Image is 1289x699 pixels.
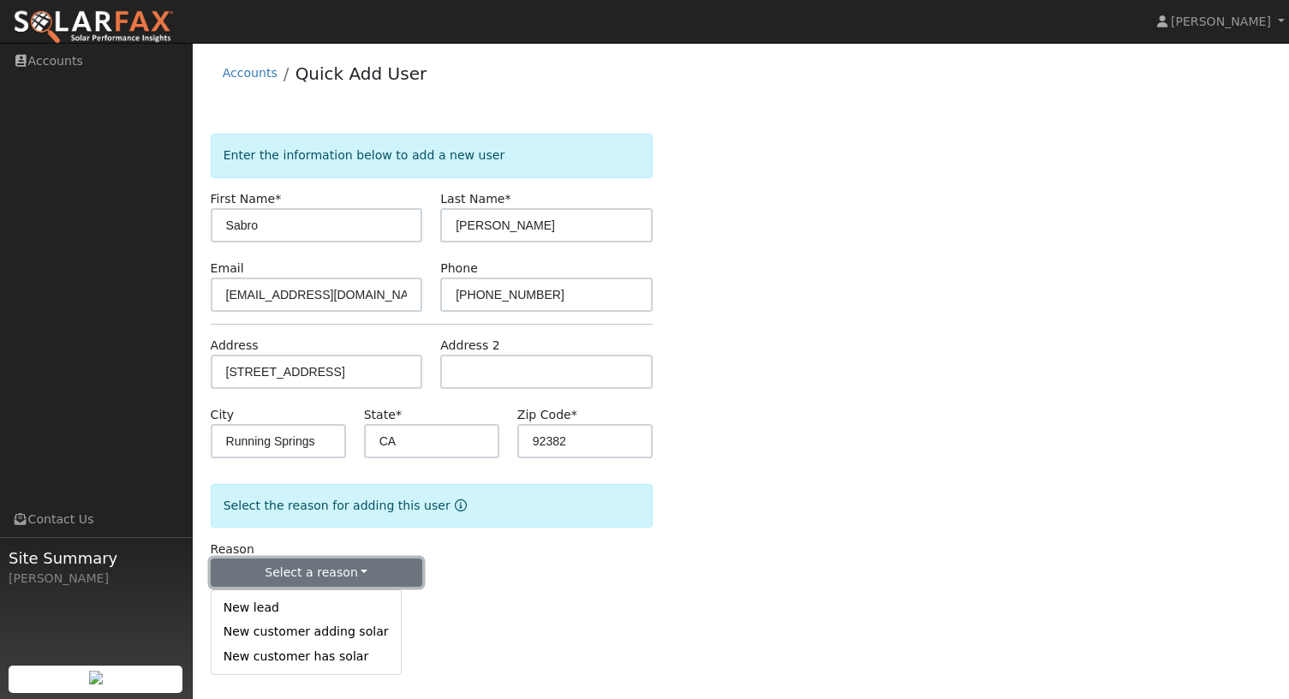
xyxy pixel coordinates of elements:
[211,337,259,355] label: Address
[440,190,510,208] label: Last Name
[211,134,653,177] div: Enter the information below to add a new user
[211,406,235,424] label: City
[571,408,577,421] span: Required
[1171,15,1271,28] span: [PERSON_NAME]
[13,9,174,45] img: SolarFax
[89,671,103,684] img: retrieve
[211,190,282,208] label: First Name
[440,260,478,278] label: Phone
[451,499,467,512] a: Reason for new user
[211,559,423,588] button: Select a reason
[396,408,402,421] span: Required
[211,484,653,528] div: Select the reason for adding this user
[9,570,183,588] div: [PERSON_NAME]
[212,620,401,644] a: New customer adding solar
[505,192,511,206] span: Required
[440,337,500,355] label: Address 2
[211,260,244,278] label: Email
[212,644,401,668] a: New customer has solar
[295,63,427,84] a: Quick Add User
[211,541,254,559] label: Reason
[275,192,281,206] span: Required
[517,406,577,424] label: Zip Code
[212,596,401,620] a: New lead
[9,547,183,570] span: Site Summary
[223,66,277,80] a: Accounts
[364,406,402,424] label: State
